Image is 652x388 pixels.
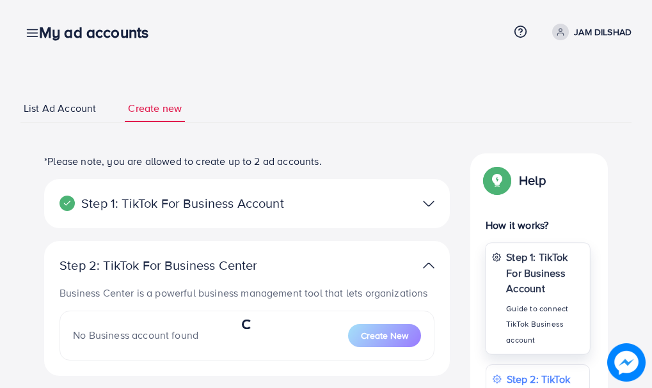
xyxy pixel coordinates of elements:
[423,194,434,213] img: TikTok partner
[519,173,546,188] p: Help
[574,24,632,40] p: JAM DILSHAD
[39,23,159,42] h3: My ad accounts
[44,153,450,169] p: *Please note, you are allowed to create up to 2 ad accounts.
[547,24,632,40] a: JAM DILSHAD
[24,101,96,116] span: List Ad Account
[486,217,590,233] p: How it works?
[60,196,303,211] p: Step 1: TikTok For Business Account
[60,258,303,273] p: Step 2: TikTok For Business Center
[128,101,182,116] span: Create new
[486,169,509,192] img: Popup guide
[607,343,646,382] img: image
[506,249,583,296] p: Step 1: TikTok For Business Account
[423,256,434,275] img: TikTok partner
[506,301,583,348] p: Guide to connect TikTok Business account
